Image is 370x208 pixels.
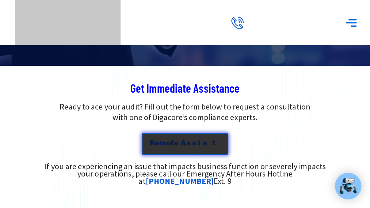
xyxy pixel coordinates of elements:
[40,163,330,185] div: If you are experiencing an issue that impacts business function or severely impacts your operatio...
[150,139,155,146] span: R
[212,139,215,146] span: t
[130,81,240,95] span: Get Immediate Assistance
[142,133,229,155] a: Remote Assist
[146,176,214,186] a: [PHONE_NUMBER]
[203,139,207,146] span: s
[192,139,196,146] span: s
[187,139,191,146] span: s
[181,139,186,146] span: A
[4,101,366,123] p: Ready to ace your audit? Fill out the form below to request a consultation with one of Digacore’s...
[342,12,361,33] div: Menu Toggle
[155,139,159,146] span: e
[159,139,166,146] span: m
[171,139,174,146] span: t
[198,139,200,146] span: i
[166,139,170,146] span: o
[174,139,179,146] span: e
